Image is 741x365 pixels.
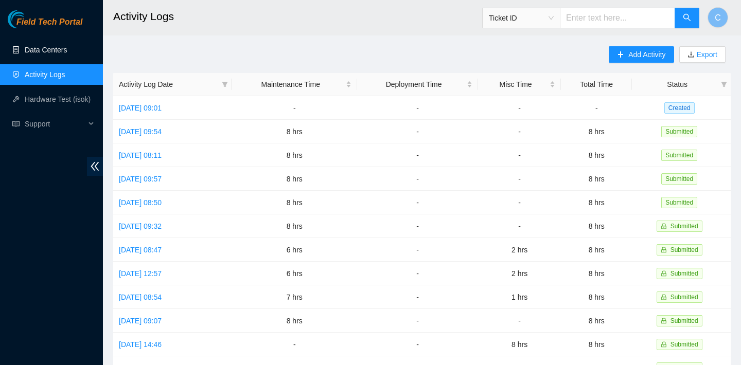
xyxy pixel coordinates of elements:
[478,333,561,356] td: 8 hrs
[357,167,478,191] td: -
[357,309,478,333] td: -
[478,96,561,120] td: -
[478,214,561,238] td: -
[220,77,230,92] span: filter
[357,214,478,238] td: -
[222,81,228,87] span: filter
[119,222,162,230] a: [DATE] 09:32
[478,167,561,191] td: -
[232,120,357,143] td: 8 hrs
[25,70,65,79] a: Activity Logs
[561,333,632,356] td: 8 hrs
[671,341,698,348] span: Submitted
[661,197,697,208] span: Submitted
[719,77,729,92] span: filter
[478,143,561,167] td: -
[679,46,726,63] button: downloadExport
[119,317,162,325] a: [DATE] 09:07
[715,11,721,24] span: C
[8,10,52,28] img: Akamai Technologies
[628,49,665,60] span: Add Activity
[232,167,357,191] td: 8 hrs
[695,50,717,59] a: Export
[560,8,675,28] input: Enter text here...
[232,262,357,285] td: 6 hrs
[561,96,632,120] td: -
[671,270,698,277] span: Submitted
[661,270,667,277] span: lock
[232,96,357,120] td: -
[232,285,357,309] td: 7 hrs
[232,143,357,167] td: 8 hrs
[561,285,632,309] td: 8 hrs
[561,73,632,96] th: Total Time
[232,333,357,356] td: -
[489,10,554,26] span: Ticket ID
[561,214,632,238] td: 8 hrs
[16,17,82,27] span: Field Tech Portal
[119,127,162,136] a: [DATE] 09:54
[561,120,632,143] td: 8 hrs
[661,341,667,348] span: lock
[561,191,632,214] td: 8 hrs
[664,102,695,114] span: Created
[478,262,561,285] td: 2 hrs
[561,143,632,167] td: 8 hrs
[357,191,478,214] td: -
[232,214,357,238] td: 8 hrs
[661,150,697,161] span: Submitted
[357,285,478,309] td: -
[721,81,727,87] span: filter
[25,114,85,134] span: Support
[478,285,561,309] td: 1 hrs
[561,167,632,191] td: 8 hrs
[661,223,667,229] span: lock
[119,340,162,349] a: [DATE] 14:46
[119,269,162,278] a: [DATE] 12:57
[357,96,478,120] td: -
[561,309,632,333] td: 8 hrs
[357,333,478,356] td: -
[119,104,162,112] a: [DATE] 09:01
[119,151,162,159] a: [DATE] 08:11
[357,143,478,167] td: -
[232,191,357,214] td: 8 hrs
[687,51,695,59] span: download
[119,293,162,301] a: [DATE] 08:54
[478,309,561,333] td: -
[638,79,717,90] span: Status
[12,120,20,127] span: read
[25,46,67,54] a: Data Centers
[357,120,478,143] td: -
[671,317,698,324] span: Submitted
[671,223,698,230] span: Submitted
[119,198,162,207] a: [DATE] 08:50
[232,309,357,333] td: 8 hrs
[671,294,698,301] span: Submitted
[661,126,697,137] span: Submitted
[232,238,357,262] td: 6 hrs
[671,246,698,253] span: Submitted
[8,19,82,32] a: Akamai TechnologiesField Tech Portal
[675,8,699,28] button: search
[561,262,632,285] td: 8 hrs
[617,51,624,59] span: plus
[661,173,697,185] span: Submitted
[478,120,561,143] td: -
[561,238,632,262] td: 8 hrs
[357,262,478,285] td: -
[119,246,162,254] a: [DATE] 08:47
[119,175,162,183] a: [DATE] 09:57
[357,238,478,262] td: -
[661,294,667,300] span: lock
[478,191,561,214] td: -
[87,157,103,176] span: double-left
[661,247,667,253] span: lock
[478,238,561,262] td: 2 hrs
[661,318,667,324] span: lock
[119,79,218,90] span: Activity Log Date
[683,13,691,23] span: search
[609,46,674,63] button: plusAdd Activity
[708,7,728,28] button: C
[25,95,91,103] a: Hardware Test (isok)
